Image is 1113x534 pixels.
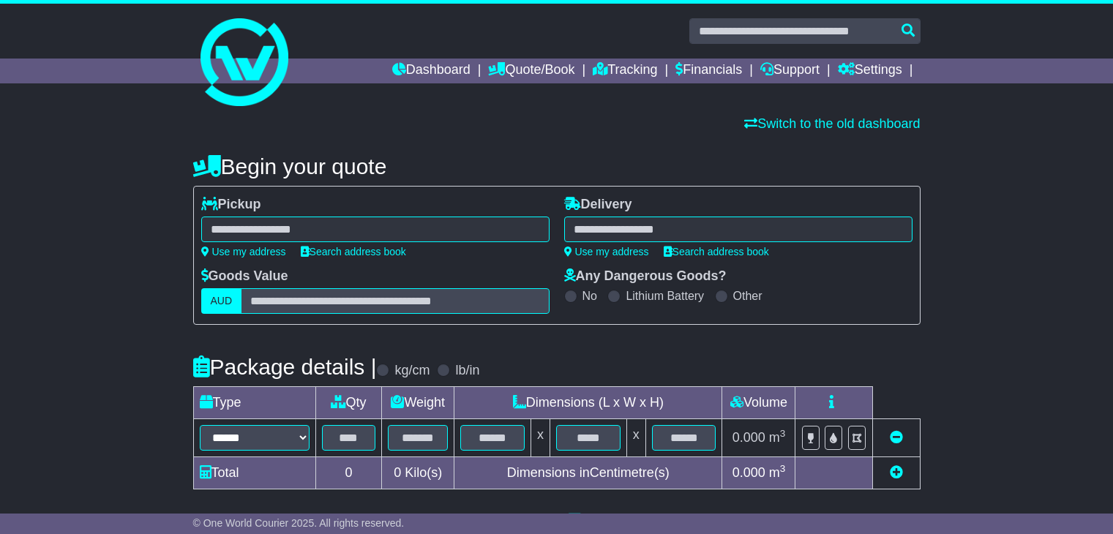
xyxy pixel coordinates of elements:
[301,246,406,257] a: Search address book
[454,457,722,489] td: Dimensions in Centimetre(s)
[780,428,786,439] sup: 3
[593,59,657,83] a: Tracking
[201,246,286,257] a: Use my address
[454,387,722,419] td: Dimensions (L x W x H)
[675,59,742,83] a: Financials
[455,363,479,379] label: lb/in
[664,246,769,257] a: Search address book
[564,268,727,285] label: Any Dangerous Goods?
[193,517,405,529] span: © One World Courier 2025. All rights reserved.
[394,363,430,379] label: kg/cm
[564,197,632,213] label: Delivery
[564,246,649,257] a: Use my address
[382,457,454,489] td: Kilo(s)
[201,268,288,285] label: Goods Value
[315,457,382,489] td: 0
[382,387,454,419] td: Weight
[769,465,786,480] span: m
[732,465,765,480] span: 0.000
[890,465,903,480] a: Add new item
[193,154,921,178] h4: Begin your quote
[488,59,574,83] a: Quote/Book
[193,355,377,379] h4: Package details |
[201,288,242,314] label: AUD
[769,430,786,445] span: m
[193,387,315,419] td: Type
[201,197,261,213] label: Pickup
[315,387,382,419] td: Qty
[193,457,315,489] td: Total
[722,387,795,419] td: Volume
[732,430,765,445] span: 0.000
[838,59,902,83] a: Settings
[780,463,786,474] sup: 3
[531,419,550,457] td: x
[733,289,762,303] label: Other
[626,289,704,303] label: Lithium Battery
[760,59,820,83] a: Support
[890,430,903,445] a: Remove this item
[582,289,597,303] label: No
[392,59,471,83] a: Dashboard
[626,419,645,457] td: x
[394,465,401,480] span: 0
[744,116,920,131] a: Switch to the old dashboard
